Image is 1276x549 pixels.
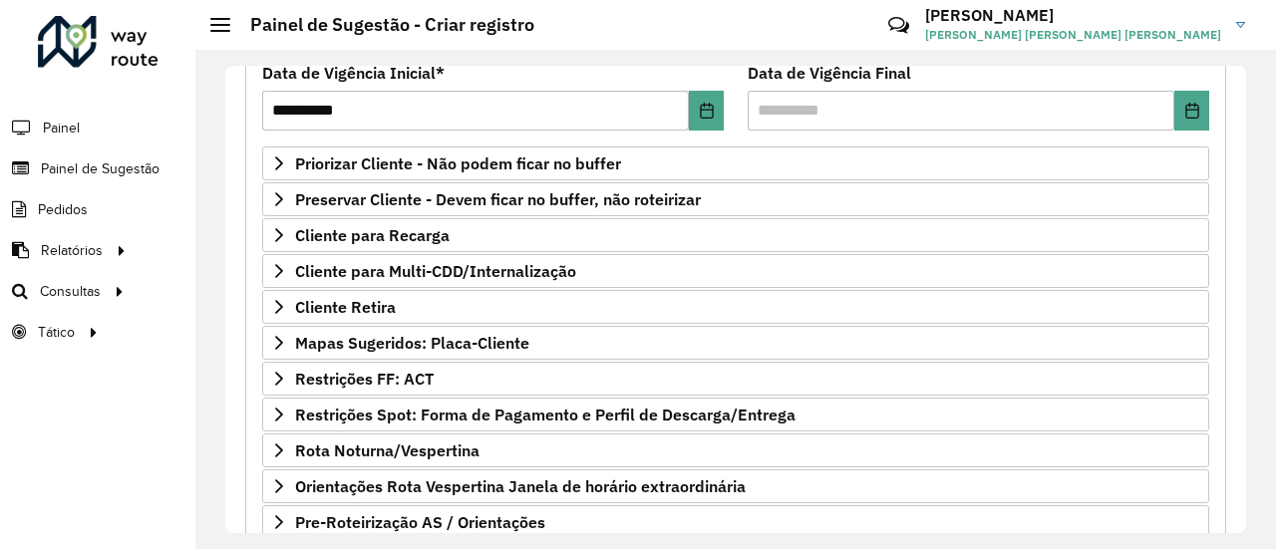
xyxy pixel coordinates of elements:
[230,14,534,36] h2: Painel de Sugestão - Criar registro
[262,398,1209,431] a: Restrições Spot: Forma de Pagamento e Perfil de Descarga/Entrega
[295,155,621,171] span: Priorizar Cliente - Não podem ficar no buffer
[295,227,450,243] span: Cliente para Recarga
[925,6,1221,25] h3: [PERSON_NAME]
[43,118,80,138] span: Painel
[295,191,701,207] span: Preservar Cliente - Devem ficar no buffer, não roteirizar
[748,61,911,85] label: Data de Vigência Final
[41,240,103,261] span: Relatórios
[262,362,1209,396] a: Restrições FF: ACT
[295,478,746,494] span: Orientações Rota Vespertina Janela de horário extraordinária
[295,335,529,351] span: Mapas Sugeridos: Placa-Cliente
[262,469,1209,503] a: Orientações Rota Vespertina Janela de horário extraordinária
[40,281,101,302] span: Consultas
[262,218,1209,252] a: Cliente para Recarga
[41,158,159,179] span: Painel de Sugestão
[295,407,796,422] span: Restrições Spot: Forma de Pagamento e Perfil de Descarga/Entrega
[295,514,545,530] span: Pre-Roteirização AS / Orientações
[689,91,724,131] button: Choose Date
[262,254,1209,288] a: Cliente para Multi-CDD/Internalização
[262,61,445,85] label: Data de Vigência Inicial
[1174,91,1209,131] button: Choose Date
[925,26,1221,44] span: [PERSON_NAME] [PERSON_NAME] [PERSON_NAME]
[38,199,88,220] span: Pedidos
[295,371,434,387] span: Restrições FF: ACT
[262,146,1209,180] a: Priorizar Cliente - Não podem ficar no buffer
[295,299,396,315] span: Cliente Retira
[38,322,75,343] span: Tático
[262,505,1209,539] a: Pre-Roteirização AS / Orientações
[877,4,920,47] a: Contato Rápido
[262,326,1209,360] a: Mapas Sugeridos: Placa-Cliente
[295,263,576,279] span: Cliente para Multi-CDD/Internalização
[295,442,479,458] span: Rota Noturna/Vespertina
[262,433,1209,467] a: Rota Noturna/Vespertina
[262,182,1209,216] a: Preservar Cliente - Devem ficar no buffer, não roteirizar
[262,290,1209,324] a: Cliente Retira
